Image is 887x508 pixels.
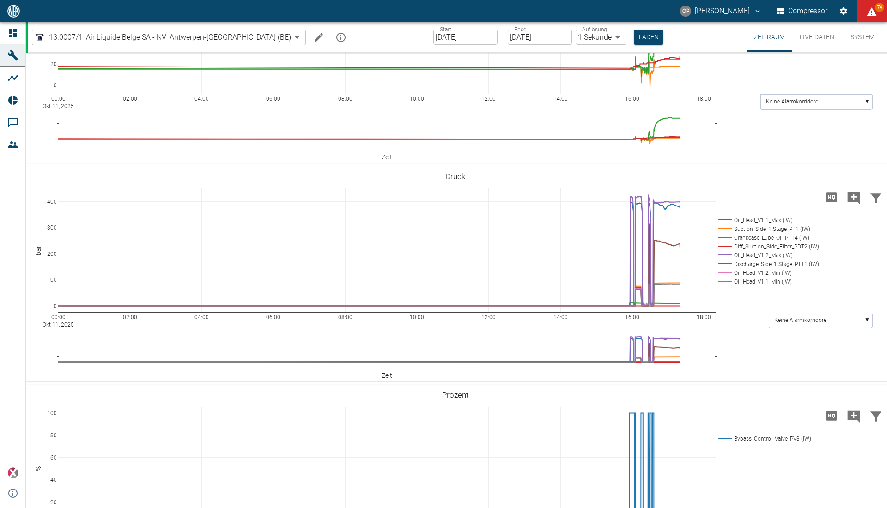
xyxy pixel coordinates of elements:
[433,30,498,45] input: DD.MM.YYYY
[679,3,763,19] button: christoph.palm@neuman-esser.com
[34,32,291,43] a: 13.0007/1_Air Liquide Belge SA - NV_Antwerpen-[GEOGRAPHIC_DATA] (BE)
[842,22,883,52] button: System
[310,28,328,47] button: Machine bearbeiten
[843,404,865,428] button: Kommentar hinzufügen
[514,25,526,33] label: Ende
[820,192,843,201] span: Hohe Auflösung
[680,6,691,17] div: CP
[766,98,818,105] text: Keine Alarmkorridore
[508,30,572,45] input: DD.MM.YYYY
[843,185,865,209] button: Kommentar hinzufügen
[582,25,607,33] label: Auflösung
[792,22,842,52] button: Live-Daten
[775,3,830,19] button: Compressor
[576,30,626,45] div: 1 Sekunde
[835,3,852,19] button: Einstellungen
[865,404,887,428] button: Daten filtern
[774,317,826,323] text: Keine Alarmkorridore
[500,32,505,42] p: –
[875,3,884,12] span: 74
[634,30,663,45] button: Laden
[865,185,887,209] button: Daten filtern
[7,467,18,478] img: Xplore Logo
[440,25,451,33] label: Start
[747,22,792,52] button: Zeitraum
[820,411,843,419] span: Hohe Auflösung
[49,32,291,42] span: 13.0007/1_Air Liquide Belge SA - NV_Antwerpen-[GEOGRAPHIC_DATA] (BE)
[6,5,21,17] img: logo
[332,28,350,47] button: mission info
